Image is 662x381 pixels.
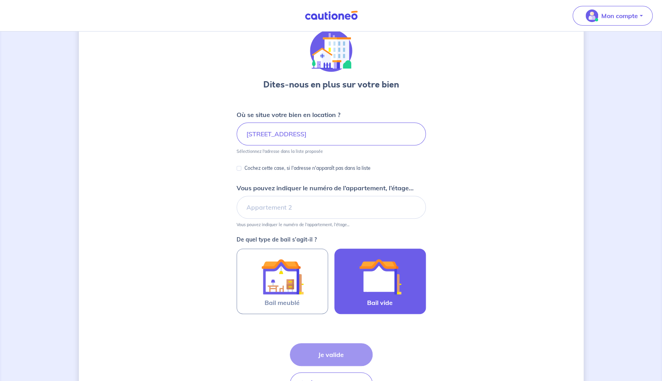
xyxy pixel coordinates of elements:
p: Cochez cette case, si l'adresse n'apparaît pas dans la liste [244,164,371,173]
p: Sélectionnez l'adresse dans la liste proposée [237,149,323,154]
p: De quel type de bail s’agit-il ? [237,237,426,242]
p: Mon compte [601,11,638,20]
h3: Dites-nous en plus sur votre bien [263,78,399,91]
p: Vous pouvez indiquer le numéro de l’appartement, l’étage... [237,183,414,193]
span: Bail vide [367,298,393,307]
img: illu_empty_lease.svg [359,255,401,298]
img: illu_account_valid_menu.svg [586,9,598,22]
p: Vous pouvez indiquer le numéro de l’appartement, l’étage... [237,222,349,227]
p: Où se situe votre bien en location ? [237,110,340,119]
img: illu_furnished_lease.svg [261,255,304,298]
span: Bail meublé [265,298,300,307]
img: illu_houses.svg [310,30,352,72]
input: 2 rue de paris, 59000 lille [237,123,426,145]
input: Appartement 2 [237,196,426,219]
button: illu_account_valid_menu.svgMon compte [572,6,653,26]
img: Cautioneo [302,11,361,20]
